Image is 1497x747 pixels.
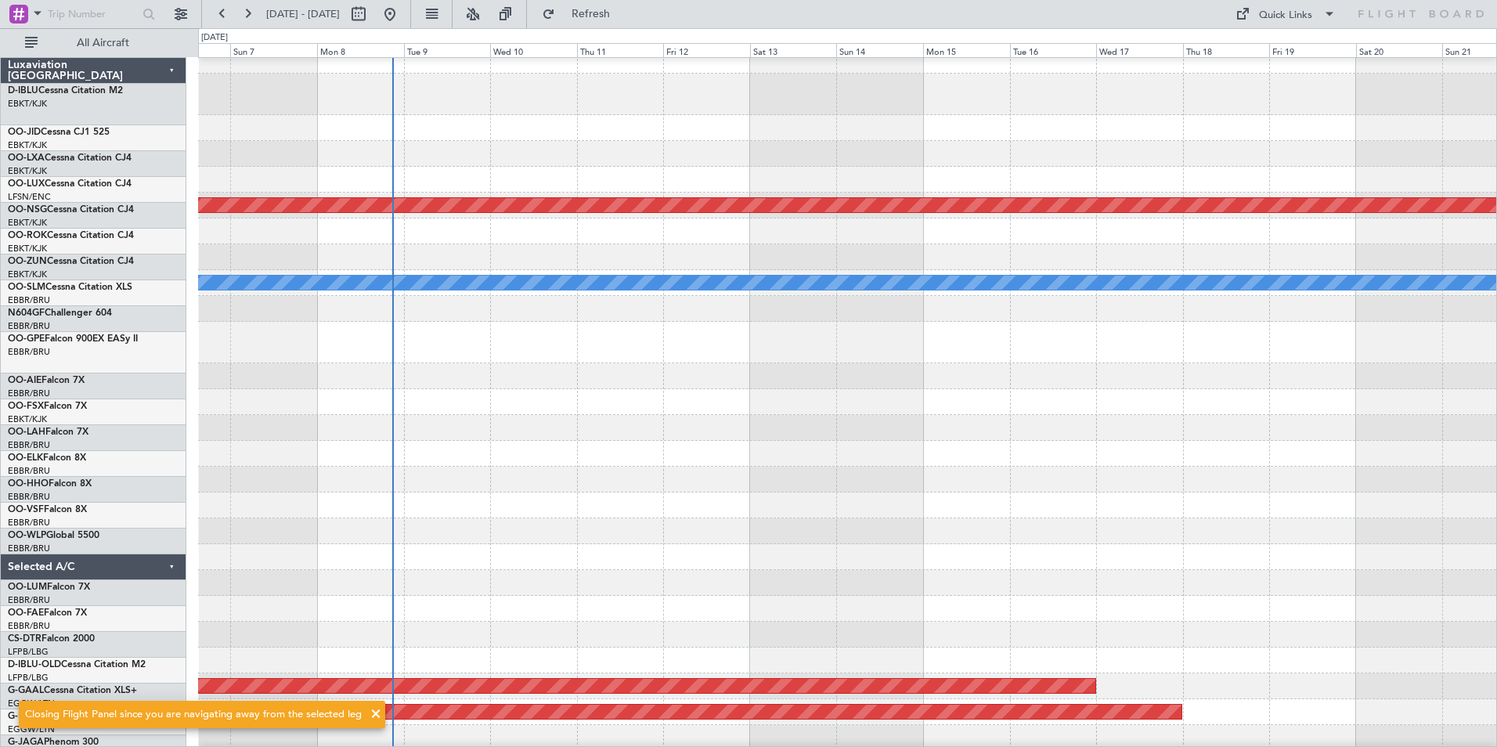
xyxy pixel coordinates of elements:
a: EBBR/BRU [8,517,50,529]
a: EBKT/KJK [8,413,47,425]
input: Trip Number [48,2,138,26]
div: Closing Flight Panel since you are navigating away from the selected leg [25,707,362,723]
span: All Aircraft [41,38,165,49]
div: Sun 14 [836,43,923,57]
span: OO-ELK [8,453,43,463]
a: EBBR/BRU [8,439,50,451]
a: EBKT/KJK [8,139,47,151]
span: OO-NSG [8,205,47,215]
a: OO-NSGCessna Citation CJ4 [8,205,134,215]
a: OO-FAEFalcon 7X [8,608,87,618]
a: OO-LXACessna Citation CJ4 [8,153,132,163]
a: EBKT/KJK [8,243,47,254]
span: OO-JID [8,128,41,137]
span: OO-FAE [8,608,44,618]
span: OO-ZUN [8,257,47,266]
a: EBBR/BRU [8,294,50,306]
a: OO-SLMCessna Citation XLS [8,283,132,292]
a: CS-DTRFalcon 2000 [8,634,95,644]
a: EBBR/BRU [8,491,50,503]
a: OO-ZUNCessna Citation CJ4 [8,257,134,266]
span: [DATE] - [DATE] [266,7,340,21]
div: Mon 15 [923,43,1010,57]
span: OO-ROK [8,231,47,240]
a: EBKT/KJK [8,165,47,177]
span: OO-HHO [8,479,49,489]
a: OO-WLPGlobal 5500 [8,531,99,540]
span: OO-LUX [8,179,45,189]
a: EBKT/KJK [8,98,47,110]
a: OO-VSFFalcon 8X [8,505,87,514]
span: OO-GPE [8,334,45,344]
span: OO-SLM [8,283,45,292]
div: Thu 18 [1183,43,1270,57]
a: OO-LAHFalcon 7X [8,428,88,437]
a: EBBR/BRU [8,388,50,399]
button: Quick Links [1228,2,1344,27]
span: OO-VSF [8,505,44,514]
div: Wed 17 [1096,43,1183,57]
button: Refresh [535,2,629,27]
a: D-IBLU-OLDCessna Citation M2 [8,660,146,669]
a: N604GFChallenger 604 [8,309,112,318]
div: Fri 19 [1269,43,1356,57]
a: OO-JIDCessna CJ1 525 [8,128,110,137]
a: LFSN/ENC [8,191,51,203]
a: EBKT/KJK [8,269,47,280]
a: LFPB/LBG [8,672,49,684]
div: Sun 7 [230,43,317,57]
a: D-IBLUCessna Citation M2 [8,86,123,96]
div: Sat 13 [750,43,837,57]
span: D-IBLU-OLD [8,660,61,669]
div: Mon 8 [317,43,404,57]
div: Wed 10 [490,43,577,57]
span: CS-DTR [8,634,41,644]
button: All Aircraft [17,31,170,56]
a: EBKT/KJK [8,217,47,229]
span: OO-AIE [8,376,41,385]
a: EBBR/BRU [8,543,50,554]
div: Tue 9 [404,43,491,57]
span: OO-WLP [8,531,46,540]
a: OO-HHOFalcon 8X [8,479,92,489]
a: EBBR/BRU [8,465,50,477]
div: Thu 11 [577,43,664,57]
span: OO-LXA [8,153,45,163]
a: OO-ROKCessna Citation CJ4 [8,231,134,240]
a: EBBR/BRU [8,320,50,332]
a: OO-ELKFalcon 8X [8,453,86,463]
a: LFPB/LBG [8,646,49,658]
div: Fri 12 [663,43,750,57]
div: Quick Links [1259,8,1312,23]
span: N604GF [8,309,45,318]
span: D-IBLU [8,86,38,96]
a: EBBR/BRU [8,594,50,606]
a: OO-AIEFalcon 7X [8,376,85,385]
span: OO-LUM [8,583,47,592]
span: Refresh [558,9,624,20]
a: OO-GPEFalcon 900EX EASy II [8,334,138,344]
a: OO-LUMFalcon 7X [8,583,90,592]
div: [DATE] [201,31,228,45]
a: EBBR/BRU [8,346,50,358]
a: OO-FSXFalcon 7X [8,402,87,411]
span: OO-FSX [8,402,44,411]
a: EBBR/BRU [8,620,50,632]
span: OO-LAH [8,428,45,437]
div: Tue 16 [1010,43,1097,57]
a: OO-LUXCessna Citation CJ4 [8,179,132,189]
div: Sat 20 [1356,43,1443,57]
